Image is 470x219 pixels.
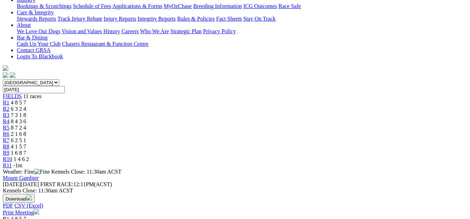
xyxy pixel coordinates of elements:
a: Who We Are [140,28,169,34]
input: Select date [3,86,65,93]
a: R1 [3,100,9,105]
span: 11 races [23,93,41,99]
a: ICG Outcomes [243,3,277,9]
span: 2 1 6 8 [11,131,26,137]
a: R10 [3,156,12,162]
a: Rules & Policies [177,16,215,22]
a: Breeding Information [193,3,242,9]
img: download.svg [26,195,32,200]
div: Download [3,203,467,209]
a: R6 [3,131,9,137]
a: Careers [121,28,139,34]
a: Race Safe [278,3,301,9]
a: Privacy Policy [203,28,236,34]
a: MyOzChase [164,3,192,9]
span: 7 3 1 8 [11,112,26,118]
button: Download [3,194,35,203]
span: Kennels Close: 11:30am ACST [51,169,121,175]
a: Chasers Restaurant & Function Centre [62,41,148,47]
span: 4 1 5 7 [11,144,26,149]
a: Schedule of Fees [73,3,111,9]
img: logo-grsa-white.png [3,65,8,71]
span: [DATE] [3,181,39,187]
a: R7 [3,137,9,143]
div: Bar & Dining [17,41,467,47]
a: Mount Gambier [3,175,39,181]
a: CSV (Excel) [14,203,43,209]
a: Cash Up Your Club [17,41,61,47]
a: History [103,28,120,34]
div: Industry [17,3,467,9]
a: About [17,22,31,28]
span: -1m [13,162,22,168]
span: 1 4 6 2 [14,156,29,162]
span: Weather: Fine [3,169,51,175]
div: About [17,28,467,35]
span: 1 6 8 7 [11,150,26,156]
a: Vision and Values [62,28,102,34]
a: PDF [3,203,13,209]
span: FIRST RACE: [40,181,73,187]
a: FIELDS [3,93,22,99]
a: R8 [3,144,9,149]
a: Integrity Reports [138,16,176,22]
a: Strategic Plan [170,28,202,34]
div: Kennels Close: 11:30am ACST [3,188,467,194]
a: R11 [3,162,12,168]
a: Applications & Forms [112,3,162,9]
a: R4 [3,118,9,124]
a: R2 [3,106,9,112]
a: Care & Integrity [17,9,54,15]
a: Bar & Dining [17,35,48,41]
img: twitter.svg [10,72,15,78]
a: Injury Reports [104,16,136,22]
img: facebook.svg [3,72,8,78]
a: Print Meeting [3,210,39,216]
a: We Love Our Dogs [17,28,60,34]
a: Contact GRSA [17,47,50,53]
a: Track Injury Rebate [57,16,102,22]
div: Care & Integrity [17,16,467,22]
span: 8 4 3 6 [11,118,26,124]
span: 6 3 2 4 [11,106,26,112]
span: [DATE] [3,181,21,187]
img: printer.svg [34,209,39,214]
a: R3 [3,112,9,118]
a: Stewards Reports [17,16,56,22]
a: Login To Blackbook [17,53,63,59]
span: 8 7 2 4 [11,125,26,131]
a: R9 [3,150,9,156]
a: Bookings & Scratchings [17,3,71,9]
a: R5 [3,125,9,131]
img: Fine [34,169,50,175]
a: Stay On Track [243,16,275,22]
span: 6 2 5 1 [11,137,26,143]
span: 12:11PM(ACST) [40,181,112,187]
a: Fact Sheets [216,16,242,22]
span: 4 8 5 7 [11,100,26,105]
